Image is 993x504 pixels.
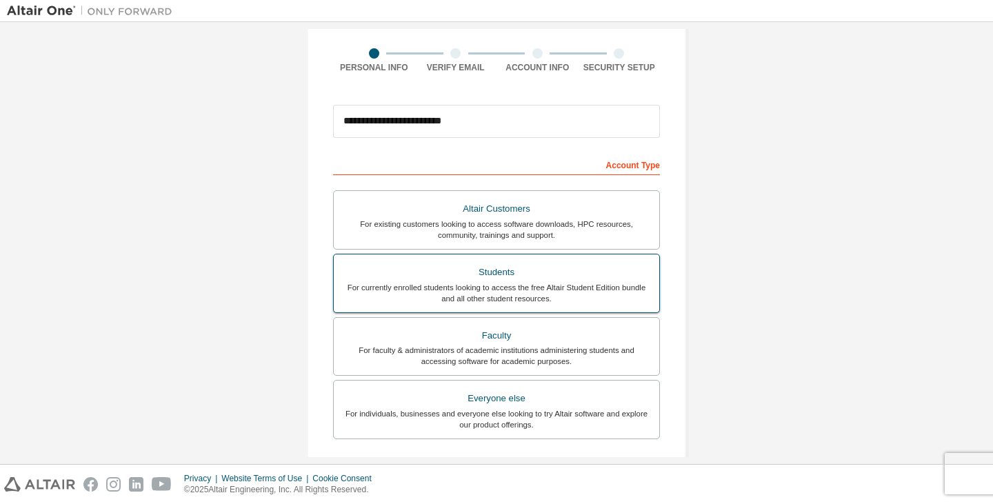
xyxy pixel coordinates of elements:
div: For existing customers looking to access software downloads, HPC resources, community, trainings ... [342,219,651,241]
div: Cookie Consent [312,473,379,484]
div: For faculty & administrators of academic institutions administering students and accessing softwa... [342,345,651,367]
img: instagram.svg [106,477,121,492]
img: Altair One [7,4,179,18]
div: Personal Info [333,62,415,73]
img: facebook.svg [83,477,98,492]
div: Students [342,263,651,282]
div: Account Type [333,153,660,175]
div: Security Setup [579,62,661,73]
img: youtube.svg [152,477,172,492]
div: For individuals, businesses and everyone else looking to try Altair software and explore our prod... [342,408,651,430]
div: Verify Email [415,62,497,73]
img: altair_logo.svg [4,477,75,492]
img: linkedin.svg [129,477,143,492]
div: For currently enrolled students looking to access the free Altair Student Edition bundle and all ... [342,282,651,304]
div: Privacy [184,473,221,484]
p: © 2025 Altair Engineering, Inc. All Rights Reserved. [184,484,380,496]
div: Account Info [496,62,579,73]
div: Everyone else [342,389,651,408]
div: Faculty [342,326,651,345]
div: Website Terms of Use [221,473,312,484]
div: Altair Customers [342,199,651,219]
